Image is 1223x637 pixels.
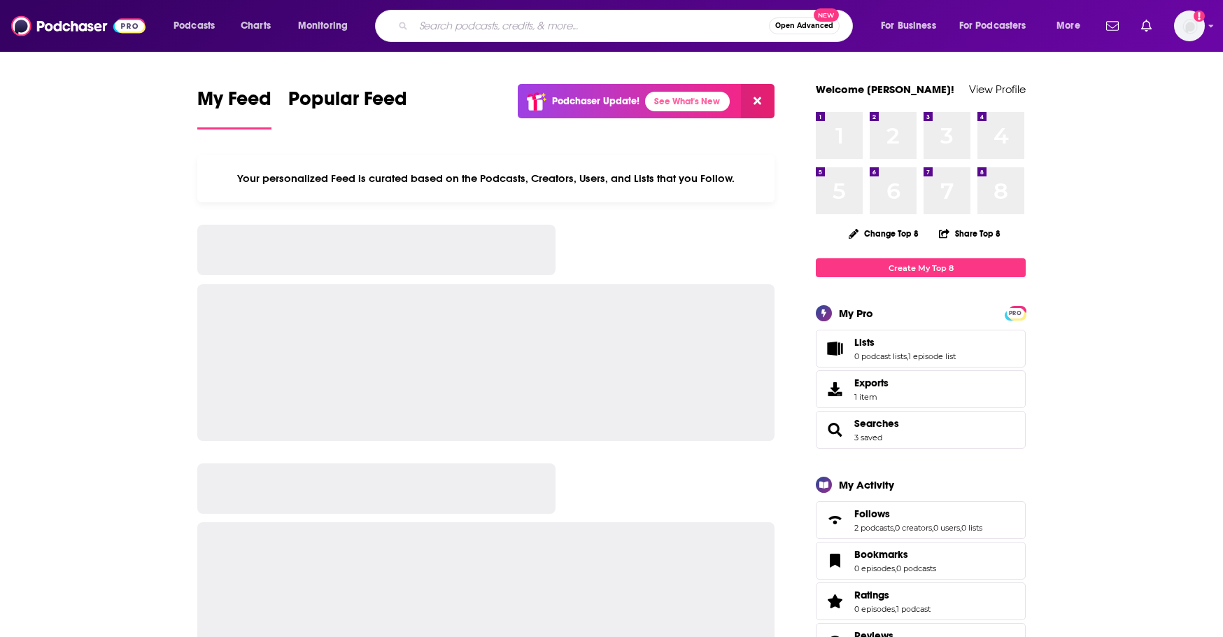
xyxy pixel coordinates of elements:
[816,501,1026,539] span: Follows
[854,589,889,601] span: Ratings
[895,604,896,614] span: ,
[816,330,1026,367] span: Lists
[197,155,775,202] div: Your personalized Feed is curated based on the Podcasts, Creators, Users, and Lists that you Follow.
[969,83,1026,96] a: View Profile
[1007,307,1024,318] a: PRO
[821,510,849,530] a: Follows
[895,563,896,573] span: ,
[821,379,849,399] span: Exports
[854,589,931,601] a: Ratings
[775,22,833,29] span: Open Advanced
[907,351,908,361] span: ,
[1174,10,1205,41] button: Show profile menu
[821,420,849,440] a: Searches
[854,604,895,614] a: 0 episodes
[854,507,890,520] span: Follows
[1194,10,1205,22] svg: Add a profile image
[821,551,849,570] a: Bookmarks
[1136,14,1157,38] a: Show notifications dropdown
[164,15,233,37] button: open menu
[821,339,849,358] a: Lists
[413,15,769,37] input: Search podcasts, credits, & more...
[645,92,730,111] a: See What's New
[854,507,982,520] a: Follows
[769,17,840,34] button: Open AdvancedNew
[854,336,956,349] a: Lists
[854,417,899,430] a: Searches
[854,351,907,361] a: 0 podcast lists
[1174,10,1205,41] span: Logged in as Ashley_Beenen
[896,604,931,614] a: 1 podcast
[232,15,279,37] a: Charts
[816,411,1026,449] span: Searches
[840,225,927,242] button: Change Top 8
[821,591,849,611] a: Ratings
[960,523,961,533] span: ,
[552,95,639,107] p: Podchaser Update!
[854,336,875,349] span: Lists
[839,478,894,491] div: My Activity
[298,16,348,36] span: Monitoring
[816,83,954,96] a: Welcome [PERSON_NAME]!
[839,307,873,320] div: My Pro
[816,542,1026,580] span: Bookmarks
[854,377,889,389] span: Exports
[1101,14,1124,38] a: Show notifications dropdown
[11,13,146,39] img: Podchaser - Follow, Share and Rate Podcasts
[881,16,936,36] span: For Business
[854,548,908,561] span: Bookmarks
[893,523,895,533] span: ,
[938,220,1001,247] button: Share Top 8
[1174,10,1205,41] img: User Profile
[241,16,271,36] span: Charts
[1007,308,1024,318] span: PRO
[816,582,1026,620] span: Ratings
[854,548,936,561] a: Bookmarks
[854,563,895,573] a: 0 episodes
[932,523,933,533] span: ,
[388,10,866,42] div: Search podcasts, credits, & more...
[1047,15,1098,37] button: open menu
[854,433,882,442] a: 3 saved
[174,16,215,36] span: Podcasts
[288,87,407,129] a: Popular Feed
[950,15,1047,37] button: open menu
[1056,16,1080,36] span: More
[854,523,893,533] a: 2 podcasts
[854,392,889,402] span: 1 item
[288,15,366,37] button: open menu
[197,87,271,129] a: My Feed
[816,370,1026,408] a: Exports
[896,563,936,573] a: 0 podcasts
[197,87,271,119] span: My Feed
[814,8,839,22] span: New
[908,351,956,361] a: 1 episode list
[959,16,1026,36] span: For Podcasters
[933,523,960,533] a: 0 users
[961,523,982,533] a: 0 lists
[895,523,932,533] a: 0 creators
[288,87,407,119] span: Popular Feed
[871,15,954,37] button: open menu
[816,258,1026,277] a: Create My Top 8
